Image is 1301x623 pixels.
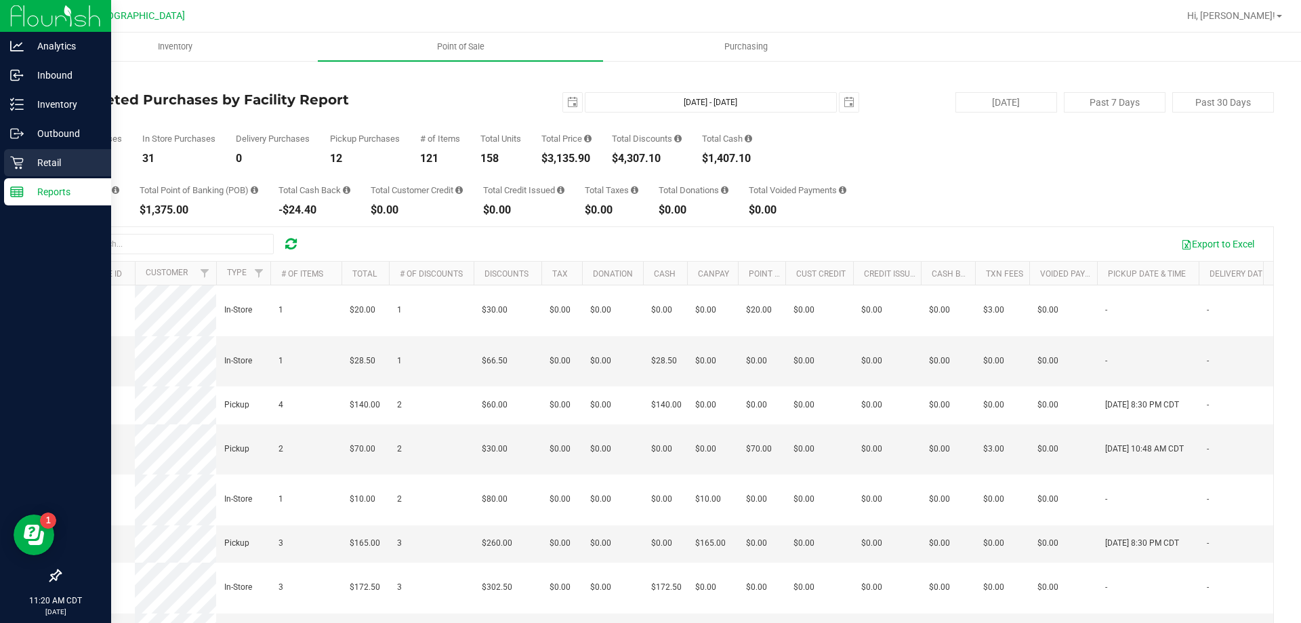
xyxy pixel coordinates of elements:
[6,595,105,607] p: 11:20 AM CDT
[482,355,508,367] span: $66.50
[482,493,508,506] span: $80.00
[278,399,283,411] span: 4
[224,399,249,411] span: Pickup
[350,304,375,317] span: $20.00
[861,399,882,411] span: $0.00
[352,269,377,279] a: Total
[861,443,882,456] span: $0.00
[112,186,119,195] i: Sum of the successful, non-voided CanPay payment transactions for all purchases in the date range.
[590,304,611,317] span: $0.00
[1207,493,1209,506] span: -
[590,443,611,456] span: $0.00
[651,581,682,594] span: $172.50
[142,153,215,164] div: 31
[793,537,814,550] span: $0.00
[590,399,611,411] span: $0.00
[350,581,380,594] span: $172.50
[33,33,318,61] a: Inventory
[590,355,611,367] span: $0.00
[983,493,1004,506] span: $0.00
[482,443,508,456] span: $30.00
[1037,399,1058,411] span: $0.00
[227,268,247,277] a: Type
[1210,269,1267,279] a: Delivery Date
[695,493,721,506] span: $10.00
[397,304,402,317] span: 1
[983,355,1004,367] span: $0.00
[983,399,1004,411] span: $0.00
[1037,355,1058,367] span: $0.00
[1172,233,1263,256] button: Export to Excel
[350,493,375,506] span: $10.00
[1037,581,1058,594] span: $0.00
[793,399,814,411] span: $0.00
[420,153,460,164] div: 121
[745,134,752,143] i: Sum of the successful, non-voided cash payment transactions for all purchases in the date range. ...
[318,33,603,61] a: Point of Sale
[480,134,521,143] div: Total Units
[330,134,400,143] div: Pickup Purchases
[419,41,503,53] span: Point of Sale
[236,134,310,143] div: Delivery Purchases
[603,33,888,61] a: Purchasing
[702,134,752,143] div: Total Cash
[24,155,105,171] p: Retail
[482,581,512,594] span: $302.50
[10,127,24,140] inline-svg: Outbound
[749,186,846,195] div: Total Voided Payments
[983,443,1004,456] span: $3.00
[278,205,350,216] div: -$24.40
[929,304,950,317] span: $0.00
[861,581,882,594] span: $0.00
[14,515,54,555] iframe: Resource center
[584,134,592,143] i: Sum of the total prices of all purchases in the date range.
[1105,537,1179,550] span: [DATE] 8:30 PM CDT
[861,355,882,367] span: $0.00
[659,205,728,216] div: $0.00
[840,93,859,112] span: select
[746,493,767,506] span: $0.00
[278,443,283,456] span: 2
[1064,92,1165,113] button: Past 7 Days
[10,68,24,82] inline-svg: Inbound
[371,186,463,195] div: Total Customer Credit
[929,399,950,411] span: $0.00
[1108,269,1186,279] a: Pickup Date & Time
[248,262,270,285] a: Filter
[224,537,249,550] span: Pickup
[550,399,571,411] span: $0.00
[278,581,283,594] span: 3
[1105,355,1107,367] span: -
[929,493,950,506] span: $0.00
[1207,581,1209,594] span: -
[483,186,564,195] div: Total Credit Issued
[1037,443,1058,456] span: $0.00
[224,304,252,317] span: In-Store
[557,186,564,195] i: Sum of all account credit issued for all refunds from returned purchases in the date range.
[483,205,564,216] div: $0.00
[552,269,568,279] a: Tax
[590,493,611,506] span: $0.00
[541,134,592,143] div: Total Price
[861,493,882,506] span: $0.00
[651,493,672,506] span: $0.00
[793,581,814,594] span: $0.00
[343,186,350,195] i: Sum of the cash-back amounts from rounded-up electronic payments for all purchases in the date ra...
[10,185,24,199] inline-svg: Reports
[861,304,882,317] span: $0.00
[706,41,786,53] span: Purchasing
[1040,269,1107,279] a: Voided Payment
[6,607,105,617] p: [DATE]
[746,581,767,594] span: $0.00
[861,537,882,550] span: $0.00
[612,134,682,143] div: Total Discounts
[1105,304,1107,317] span: -
[695,304,716,317] span: $0.00
[651,443,672,456] span: $0.00
[1207,355,1209,367] span: -
[70,234,274,254] input: Search...
[350,399,380,411] span: $140.00
[1037,493,1058,506] span: $0.00
[983,537,1004,550] span: $0.00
